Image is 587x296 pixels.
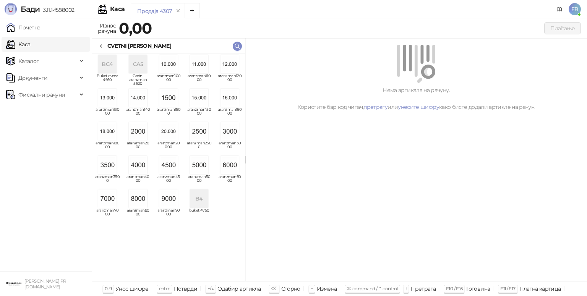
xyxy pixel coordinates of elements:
span: Фискални рачуни [18,87,65,102]
div: Претрага [410,284,436,294]
span: ⌘ command / ⌃ control [347,286,398,291]
span: aranzman10000 [156,74,181,86]
span: aranzman1500 [156,108,181,119]
span: aranzman4000 [126,175,150,186]
a: претрагу [363,104,388,110]
span: aranzman16000 [217,108,242,119]
span: aranzman13000 [95,108,120,119]
span: F10 / F16 [446,286,462,291]
a: Каса [6,37,30,52]
span: aranzman18000 [95,141,120,153]
span: aranzman5000 [187,175,211,186]
span: aranzman6000 [217,175,242,186]
span: Buket cveca 4950 [95,74,120,86]
div: grid [92,53,245,281]
span: aranzman2000 [126,141,150,153]
span: aranzman3500 [95,175,120,186]
span: aranzman12000 [217,74,242,86]
img: Slika [129,189,147,208]
img: Slika [129,122,147,141]
button: Плаћање [544,22,581,34]
img: Slika [159,156,178,174]
span: f [405,286,407,291]
img: Slika [98,89,117,107]
img: Slika [190,89,208,107]
img: Slika [221,122,239,141]
button: remove [173,8,183,14]
span: Документи [18,70,47,86]
div: CVETNI [PERSON_NAME] [107,42,171,50]
img: Slika [98,156,117,174]
span: aranzman3000 [217,141,242,153]
div: Нема артикала на рачуну. Користите бар код читач, или како бисте додали артикле на рачун. [255,86,578,111]
span: Cvetni aranzman 5500 [126,74,150,86]
div: Сторно [281,284,300,294]
a: унесите шифру [398,104,439,110]
div: Износ рачуна [96,21,117,36]
strong: 0,00 [119,19,152,37]
span: 0-9 [105,286,112,291]
div: CA5 [129,55,147,73]
img: Slika [129,156,147,174]
div: Платна картица [519,284,561,294]
span: aranzman2500 [187,141,211,153]
img: Slika [159,122,178,141]
a: Документација [553,3,566,15]
span: 3.11.1-f588002 [40,6,74,13]
img: Logo [5,3,17,15]
span: aranzman4500 [156,175,181,186]
img: Slika [190,55,208,73]
span: EB [569,3,581,15]
span: Каталог [18,53,39,69]
img: Slika [98,122,117,141]
div: Готовина [466,284,490,294]
div: Одабир артикла [217,284,261,294]
img: 64x64-companyLogo-0e2e8aaa-0bd2-431b-8613-6e3c65811325.png [6,276,21,291]
span: ⌫ [271,286,277,291]
span: aranzman8000 [126,209,150,220]
a: Почетна [6,20,41,35]
span: ↑/↓ [208,286,214,291]
span: aranzman9000 [156,209,181,220]
img: Slika [190,122,208,141]
img: Slika [159,89,178,107]
span: enter [159,286,170,291]
img: Slika [159,55,178,73]
span: aranzman11000 [187,74,211,86]
div: Измена [317,284,337,294]
img: Slika [190,156,208,174]
img: Slika [221,89,239,107]
div: B4 [190,189,208,208]
img: Slika [221,55,239,73]
div: Каса [110,6,125,12]
img: Slika [159,189,178,208]
img: Slika [221,156,239,174]
div: Потврди [174,284,198,294]
span: aranzman14000 [126,108,150,119]
span: aranzman20000 [156,141,181,153]
div: Унос шифре [115,284,149,294]
span: buket 4750 [187,209,211,220]
img: Slika [98,189,117,208]
button: Add tab [185,3,200,18]
div: Продаја 4307 [137,7,172,15]
span: aranzman15000 [187,108,211,119]
span: Бади [21,5,40,14]
div: BC4 [98,55,117,73]
span: aranzman7000 [95,209,120,220]
small: [PERSON_NAME] PR [DOMAIN_NAME] [24,278,66,290]
img: Slika [129,89,147,107]
span: F11 / F17 [500,286,515,291]
span: + [311,286,313,291]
